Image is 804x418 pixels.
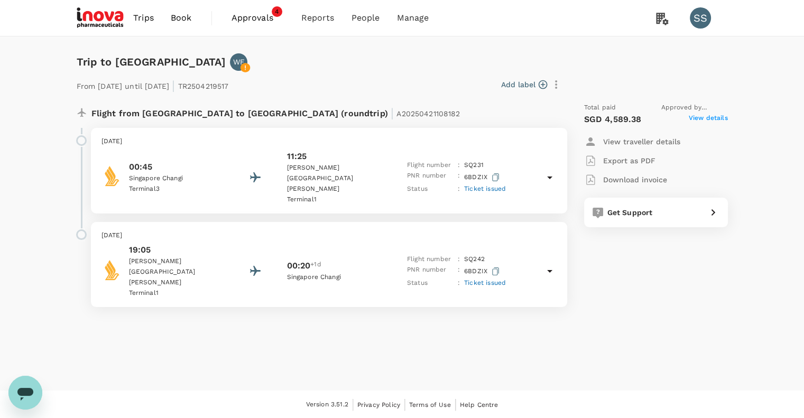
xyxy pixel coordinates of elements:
[407,184,454,194] p: Status
[301,12,335,24] span: Reports
[407,265,454,278] p: PNR number
[584,151,655,170] button: Export as PDF
[464,160,484,171] p: SQ 231
[661,103,728,113] span: Approved by
[129,161,224,173] p: 00:45
[91,103,460,122] p: Flight from [GEOGRAPHIC_DATA] to [GEOGRAPHIC_DATA] (roundtrip)
[272,6,282,17] span: 4
[464,185,506,192] span: Ticket issued
[77,53,226,70] h6: Trip to [GEOGRAPHIC_DATA]
[287,163,382,194] p: [PERSON_NAME][GEOGRAPHIC_DATA][PERSON_NAME]
[501,79,547,90] button: Add label
[584,103,616,113] span: Total paid
[232,12,284,24] span: Approvals
[8,376,42,410] iframe: Button to launch messaging window
[407,254,454,265] p: Flight number
[458,254,460,265] p: :
[409,399,451,411] a: Terms of Use
[287,259,310,272] p: 00:20
[407,171,454,184] p: PNR number
[101,165,123,187] img: Singapore Airlines
[584,170,667,189] button: Download invoice
[458,160,460,171] p: :
[464,265,502,278] p: 6BDZIX
[409,401,451,408] span: Terms of Use
[133,12,154,24] span: Trips
[464,171,502,184] p: 6BDZIX
[310,259,321,272] span: +1d
[129,184,224,194] p: Terminal 3
[396,12,429,24] span: Manage
[101,136,557,147] p: [DATE]
[603,174,667,185] p: Download invoice
[396,109,460,118] span: A20250421108182
[357,401,400,408] span: Privacy Policy
[287,194,382,205] p: Terminal 1
[172,78,175,93] span: |
[464,279,506,286] span: Ticket issued
[171,12,192,24] span: Book
[603,155,655,166] p: Export as PDF
[603,136,680,147] p: View traveller details
[458,184,460,194] p: :
[460,399,498,411] a: Help Centre
[689,113,728,126] span: View details
[391,106,394,120] span: |
[129,244,224,256] p: 19:05
[352,12,380,24] span: People
[357,399,400,411] a: Privacy Policy
[101,230,557,241] p: [DATE]
[407,160,454,171] p: Flight number
[77,6,125,30] img: iNova Pharmaceuticals
[458,171,460,184] p: :
[306,400,348,410] span: Version 3.51.2
[287,150,307,163] p: 11:25
[690,7,711,29] div: SS
[607,208,653,217] span: Get Support
[458,265,460,278] p: :
[407,278,454,289] p: Status
[287,272,382,283] p: Singapore Changi
[101,259,123,281] img: Singapore Airlines
[464,254,485,265] p: SQ 242
[458,278,460,289] p: :
[129,256,224,288] p: [PERSON_NAME][GEOGRAPHIC_DATA][PERSON_NAME]
[584,113,642,126] p: SGD 4,589.38
[460,401,498,408] span: Help Centre
[129,173,224,184] p: Singapore Changi
[129,288,224,299] p: Terminal 1
[584,132,680,151] button: View traveller details
[233,57,245,67] p: WF
[77,75,229,94] p: From [DATE] until [DATE] TR2504219517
